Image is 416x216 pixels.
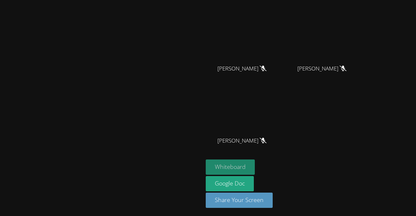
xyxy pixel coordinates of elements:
span: [PERSON_NAME] [217,64,266,73]
button: Whiteboard [206,159,255,175]
button: Share Your Screen [206,193,273,208]
span: [PERSON_NAME] [217,136,266,146]
span: [PERSON_NAME] [297,64,346,73]
a: Google Doc [206,176,254,191]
